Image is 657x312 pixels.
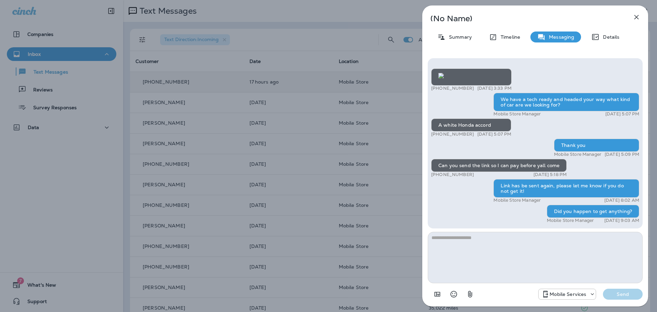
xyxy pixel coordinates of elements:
p: [DATE] 3:33 PM [477,86,512,91]
p: Summary [446,34,472,40]
p: Details [600,34,619,40]
div: +1 (402) 537-0264 [539,290,596,298]
p: [DATE] 5:09 PM [605,152,639,157]
p: [DATE] 5:07 PM [605,111,639,117]
div: Link has be sent again, please let me know if you do not get it! [493,179,639,198]
div: We have a tech ready and headed your way what kind of car are we looking for? [493,93,639,111]
p: Mobile Services [550,291,586,297]
div: A white Honda accord [431,118,511,132]
div: Can you send the link so I can pay before yall come [431,159,567,172]
p: Mobile Store Manager [547,218,594,223]
button: Select an emoji [447,287,461,301]
p: Timeline [497,34,520,40]
div: Did you happen to get anything? [547,205,639,218]
button: Add in a premade template [430,287,444,301]
div: Thank you [554,139,639,152]
p: [DATE] 9:03 AM [604,218,639,223]
p: Mobile Store Manager [554,152,601,157]
p: [DATE] 5:07 PM [477,132,511,137]
p: [PHONE_NUMBER] [431,172,474,177]
p: [PHONE_NUMBER] [431,132,474,137]
p: Messaging [545,34,574,40]
p: Mobile Store Manager [493,198,541,203]
p: [DATE] 8:02 AM [604,198,639,203]
p: [PHONE_NUMBER] [431,86,474,91]
p: Mobile Store Manager [493,111,541,117]
img: twilio-download [438,73,444,78]
p: (No Name) [430,16,617,21]
p: [DATE] 5:18 PM [533,172,567,177]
